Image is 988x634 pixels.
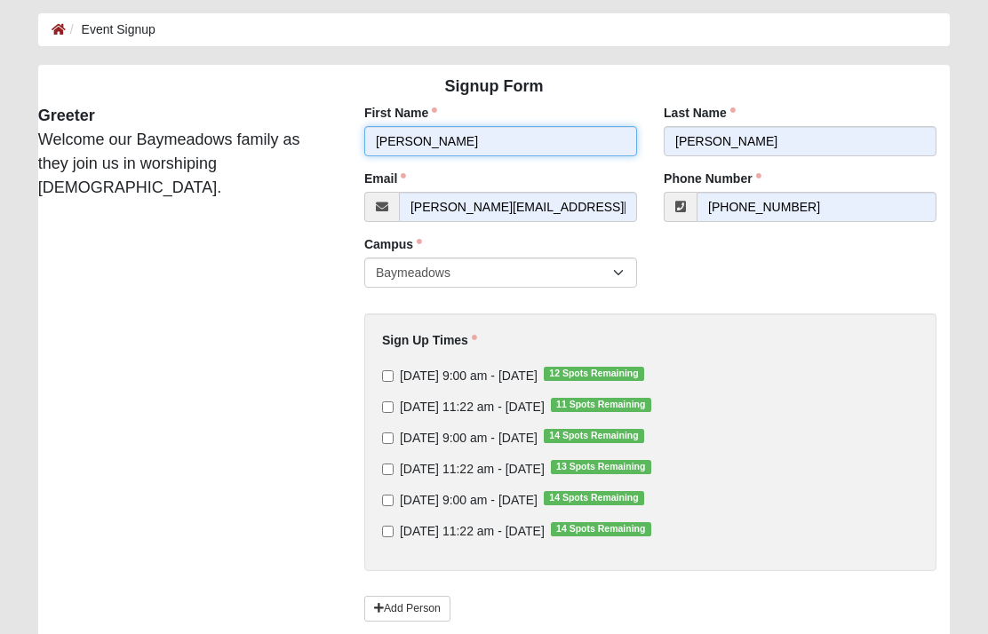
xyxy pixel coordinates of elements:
h4: Signup Form [38,77,950,97]
strong: Greeter [38,107,95,124]
label: Last Name [664,104,736,122]
span: [DATE] 11:22 am - [DATE] [400,524,545,538]
label: Sign Up Times [382,331,477,349]
a: Add Person [364,596,450,622]
span: 14 Spots Remaining [544,429,644,443]
span: [DATE] 11:22 am - [DATE] [400,400,545,414]
span: [DATE] 11:22 am - [DATE] [400,462,545,476]
input: [DATE] 9:00 am - [DATE]12 Spots Remaining [382,370,394,382]
li: Event Signup [66,20,155,39]
span: 14 Spots Remaining [544,491,644,505]
label: Phone Number [664,170,761,187]
span: 14 Spots Remaining [551,522,651,536]
input: [DATE] 11:22 am - [DATE]11 Spots Remaining [382,401,394,413]
span: 12 Spots Remaining [544,367,644,381]
span: 11 Spots Remaining [551,398,651,412]
label: Email [364,170,406,187]
span: 13 Spots Remaining [551,460,651,474]
label: First Name [364,104,437,122]
input: [DATE] 11:22 am - [DATE]14 Spots Remaining [382,526,394,537]
input: [DATE] 11:22 am - [DATE]13 Spots Remaining [382,464,394,475]
input: [DATE] 9:00 am - [DATE]14 Spots Remaining [382,432,394,444]
span: [DATE] 9:00 am - [DATE] [400,493,538,507]
label: Campus [364,235,422,253]
span: [DATE] 9:00 am - [DATE] [400,431,538,445]
input: [DATE] 9:00 am - [DATE]14 Spots Remaining [382,495,394,506]
span: [DATE] 9:00 am - [DATE] [400,369,538,383]
div: Welcome our Baymeadows family as they join us in worshiping [DEMOGRAPHIC_DATA]. [25,104,338,200]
